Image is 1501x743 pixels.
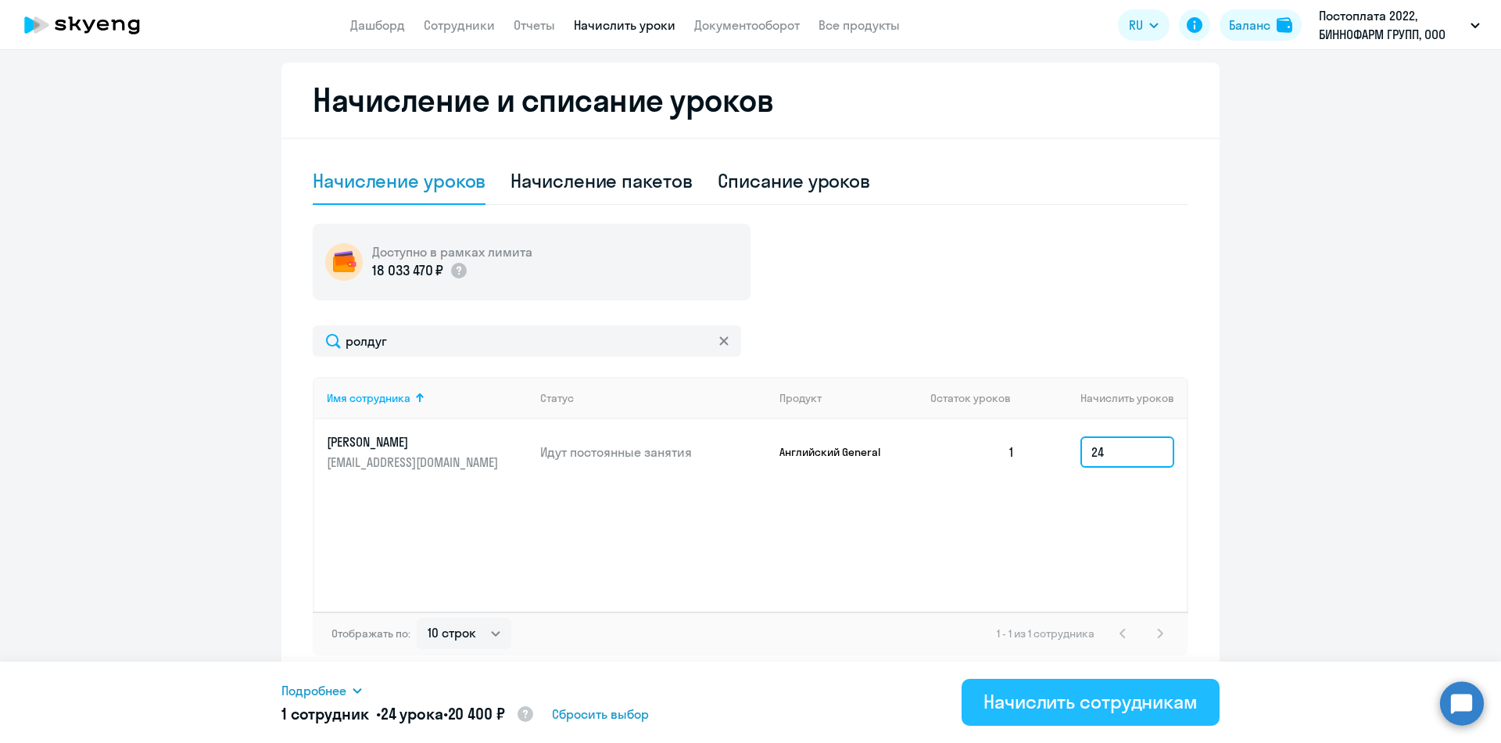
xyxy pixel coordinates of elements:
[327,433,528,471] a: [PERSON_NAME][EMAIL_ADDRESS][DOMAIN_NAME]
[779,391,822,405] div: Продукт
[1129,16,1143,34] span: RU
[1229,16,1270,34] div: Баланс
[930,391,1027,405] div: Остаток уроков
[372,260,443,281] p: 18 033 470 ₽
[574,17,675,33] a: Начислить уроки
[350,17,405,33] a: Дашборд
[514,17,555,33] a: Отчеты
[779,391,919,405] div: Продукт
[325,243,363,281] img: wallet-circle.png
[424,17,495,33] a: Сотрудники
[540,391,574,405] div: Статус
[779,445,897,459] p: Английский General
[540,443,767,461] p: Идут постоянные занятия
[313,168,485,193] div: Начисление уроков
[331,626,410,641] span: Отображать по:
[918,419,1027,485] td: 1
[983,689,1198,714] div: Начислить сотрудникам
[1319,6,1464,44] p: Постоплата 2022, БИННОФАРМ ГРУПП, ООО
[510,168,692,193] div: Начисление пакетов
[552,705,649,723] span: Сбросить выбор
[962,679,1220,726] button: Начислить сотрудникам
[1118,9,1170,41] button: RU
[327,433,502,450] p: [PERSON_NAME]
[1220,9,1302,41] button: Балансbalance
[372,243,532,260] h5: Доступно в рамках лимита
[381,704,443,723] span: 24 урока
[694,17,800,33] a: Документооборот
[448,704,505,723] span: 20 400 ₽
[313,325,741,357] input: Поиск по имени, email, продукту или статусу
[819,17,900,33] a: Все продукты
[327,391,528,405] div: Имя сотрудника
[1311,6,1488,44] button: Постоплата 2022, БИННОФАРМ ГРУПП, ООО
[313,81,1188,119] h2: Начисление и списание уроков
[281,703,535,727] h5: 1 сотрудник • •
[540,391,767,405] div: Статус
[930,391,1011,405] span: Остаток уроков
[1027,377,1187,419] th: Начислить уроков
[327,391,410,405] div: Имя сотрудника
[997,626,1094,641] span: 1 - 1 из 1 сотрудника
[327,454,502,471] p: [EMAIL_ADDRESS][DOMAIN_NAME]
[718,168,871,193] div: Списание уроков
[1277,17,1292,33] img: balance
[281,681,346,700] span: Подробнее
